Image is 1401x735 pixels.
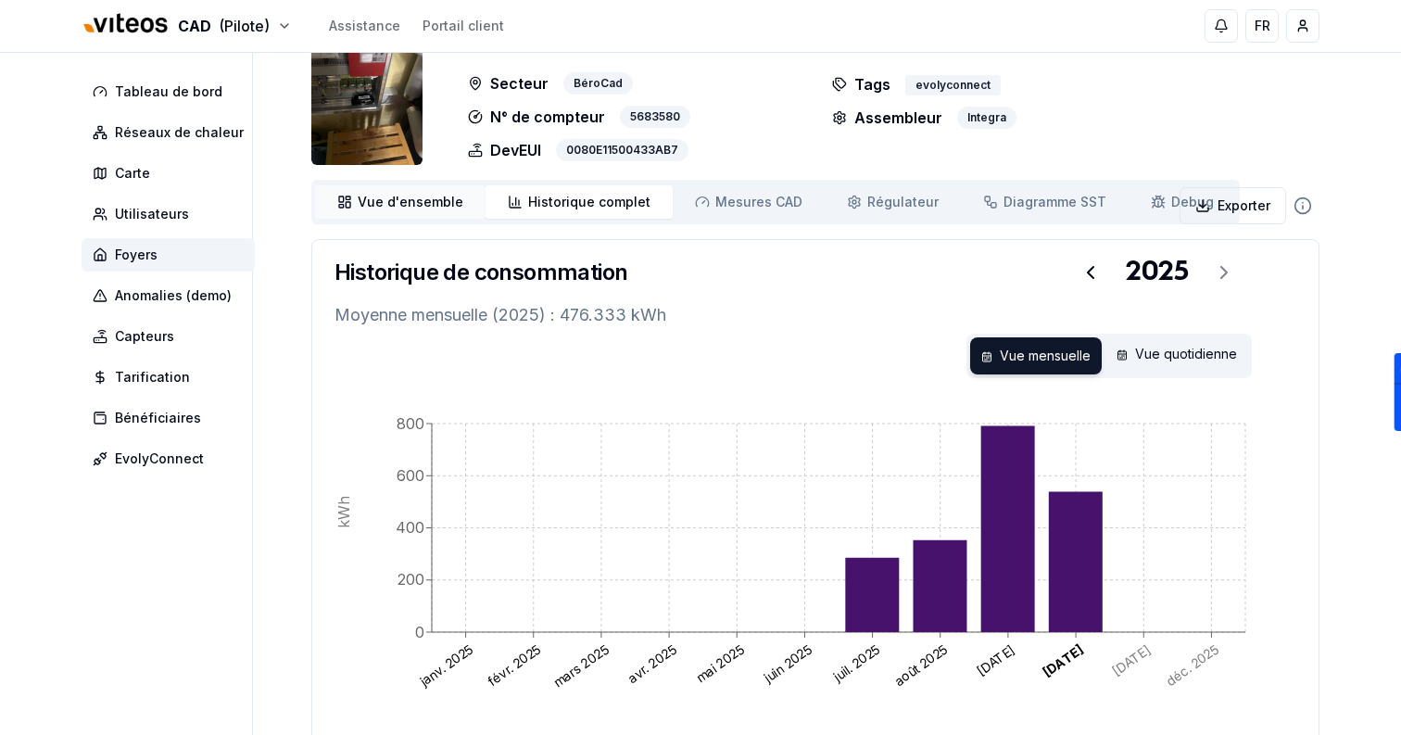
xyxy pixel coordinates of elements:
span: Capteurs [115,327,174,346]
p: Moyenne mensuelle (2025) : 476.333 kWh [334,302,1296,328]
span: Tarification [115,368,190,387]
button: CAD(Pilote) [82,6,292,46]
button: Exporter [1180,187,1286,224]
div: Vue mensuelle [970,337,1102,374]
div: 2025 [1126,256,1189,289]
span: (Pilote) [219,15,270,37]
a: Debug [1129,185,1236,219]
button: FR [1245,9,1279,43]
tspan: kWh [334,496,353,528]
span: Bénéficiaires [115,409,201,427]
img: Viteos - CAD Logo [82,2,170,46]
a: Mesures CAD [673,185,825,219]
h3: Historique de consommation [334,258,627,287]
span: Debug [1171,193,1214,211]
a: Assistance [329,17,400,35]
div: evolyconnect [905,75,1001,95]
a: Historique complet [486,185,673,219]
span: Mesures CAD [715,193,802,211]
span: Réseaux de chaleur [115,123,244,142]
span: Régulateur [867,193,939,211]
span: FR [1255,17,1270,35]
p: Secteur [468,72,549,95]
text: juil. 2025 [829,641,882,685]
tspan: 600 [397,466,424,485]
a: Anomalies (demo) [82,279,262,312]
text: [DATE] [974,641,1018,679]
a: Carte [82,157,262,190]
p: DevEUI [468,139,541,161]
div: Vue quotidienne [1105,337,1248,374]
span: Carte [115,164,150,183]
a: Portail client [423,17,504,35]
span: Utilisateurs [115,205,189,223]
a: Tarification [82,361,262,394]
div: 5683580 [620,106,690,128]
span: Historique complet [528,193,650,211]
text: [DATE] [1040,641,1086,680]
a: Capteurs [82,320,262,353]
a: Régulateur [825,185,961,219]
tspan: 800 [397,414,424,433]
a: EvolyConnect [82,442,262,475]
a: Tableau de bord [82,75,262,108]
text: août 2025 [891,641,951,690]
a: Réseaux de chaleur [82,116,262,149]
tspan: 200 [398,570,424,589]
img: unit Image [311,17,423,165]
span: Vue d'ensemble [358,193,463,211]
span: Diagramme SST [1003,193,1106,211]
span: Anomalies (demo) [115,286,232,305]
a: Foyers [82,238,262,272]
span: EvolyConnect [115,450,204,468]
span: Foyers [115,246,158,264]
tspan: 400 [396,518,424,537]
a: Utilisateurs [82,197,262,231]
a: Diagramme SST [961,185,1129,219]
div: Integra [957,107,1016,129]
p: N° de compteur [468,106,605,128]
span: Tableau de bord [115,82,222,101]
div: BéroCad [563,72,633,95]
tspan: 0 [415,623,424,641]
a: Bénéficiaires [82,401,262,435]
div: 0080E11500433AB7 [556,139,688,161]
span: CAD [178,15,211,37]
a: Vue d'ensemble [315,185,486,219]
p: Assembleur [832,107,942,129]
p: Tags [832,72,890,95]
